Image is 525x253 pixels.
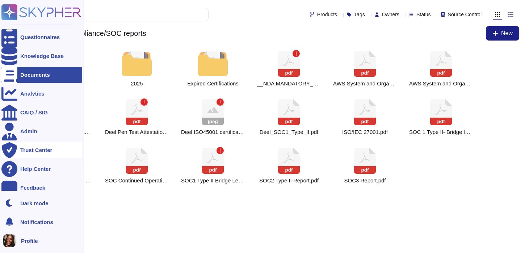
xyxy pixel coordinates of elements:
span: Compliance/SOC reports [62,28,150,39]
button: user [1,233,21,249]
a: Trust Center [1,142,82,158]
input: Search by keywords [29,8,208,21]
a: CAIQ / SIG [1,105,82,121]
div: Analytics [20,91,45,96]
span: New [501,30,513,36]
div: Trust Center [20,147,52,153]
div: Help Center [20,166,51,172]
span: 2025 [131,80,143,87]
div: CAIQ / SIG [20,110,48,115]
a: Questionnaires [1,29,82,45]
a: Knowledge Base [1,48,82,64]
span: Products [317,12,337,17]
a: Feedback [1,180,82,196]
span: Profile [21,238,38,244]
span: SOC Continued Operations Letter.pdf [105,177,169,184]
div: Admin [20,128,37,134]
span: SOC2 Type II Report.pdf [259,177,319,184]
span: Owners [382,12,399,17]
div: Dark mode [20,201,49,206]
span: Deel ISO45001 certificate.jpeg [181,129,245,135]
div: Knowledge Base [20,53,64,59]
span: SOC1 Type II Bridge Letter June 2024..pdf [181,177,245,184]
a: Documents [1,67,82,83]
span: Tags [354,12,365,17]
span: Notifications [20,219,53,225]
span: Source Control [448,12,482,17]
div: Documents [20,72,50,77]
span: Deel_SOC1_Type_II.pdf [260,129,319,135]
span: SOC 1 Type II- Bridge letter Dec 2024.pdf [409,129,473,135]
span: Status [416,12,431,17]
a: Analytics [1,86,82,102]
div: Feedback [20,185,45,190]
span: Expired Certifications [187,80,239,87]
img: user [3,234,16,247]
span: AWS System and Organization Controls SOC 2 Report.pdf [409,80,473,87]
a: Help Center [1,161,82,177]
button: New [486,26,519,41]
a: Admin [1,123,82,139]
span: ISO/IEC 27001.pdf [342,129,388,135]
div: Questionnaires [20,34,60,40]
span: AWS System and Organization Controls SOC 1 Report.pdf [333,80,397,87]
span: Deel Attestation Letter app.deel.com.pdf [105,129,169,135]
span: __NDA MANDATORY___Deel_2023_SOC1TypeII_Final Report_2023 (1).pdf [257,80,321,87]
span: SOC3 Report.pdf [344,177,386,184]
